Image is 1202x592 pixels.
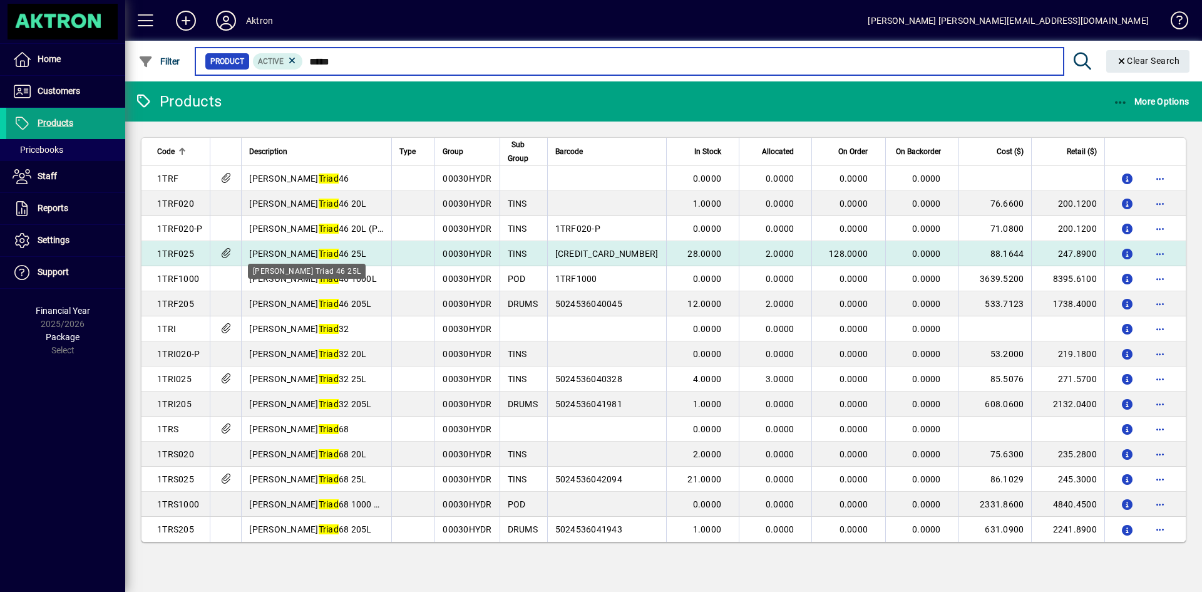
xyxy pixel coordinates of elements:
span: DRUMS [508,399,538,409]
span: Active [258,57,284,66]
span: More Options [1113,96,1189,106]
span: 00030HYDR [443,349,491,359]
em: Triad [319,524,339,534]
button: More options [1150,369,1170,389]
div: On Backorder [893,145,952,158]
span: 1TRF025 [157,249,194,259]
span: Code [157,145,175,158]
span: POD [508,274,526,284]
span: 0.0000 [693,224,722,234]
span: 0.0000 [693,424,722,434]
span: 0.0000 [693,274,722,284]
span: 0.0000 [912,449,941,459]
span: 00030HYDR [443,249,491,259]
div: [PERSON_NAME] [PERSON_NAME][EMAIL_ADDRESS][DOMAIN_NAME] [868,11,1149,31]
span: TINS [508,374,527,384]
a: Settings [6,225,125,256]
em: Triad [319,374,339,384]
span: 0.0000 [766,449,794,459]
span: 0.0000 [766,224,794,234]
span: 5024536042094 [555,474,622,484]
a: Support [6,257,125,288]
div: Barcode [555,145,659,158]
span: 0.0000 [840,324,868,334]
span: 00030HYDR [443,324,491,334]
span: 0.0000 [766,499,794,509]
span: 3.0000 [766,374,794,384]
span: Group [443,145,463,158]
span: 0.0000 [912,174,941,184]
span: 0.0000 [766,349,794,359]
button: Filter [135,50,183,73]
span: 1TRI205 [157,399,192,409]
span: TINS [508,349,527,359]
span: [PERSON_NAME] 68 1000 Ltr [249,499,385,509]
button: More options [1150,319,1170,339]
span: Settings [38,235,69,245]
em: Triad [319,199,339,209]
span: 0.0000 [912,499,941,509]
div: [PERSON_NAME] Triad 46 25L [248,264,366,279]
td: 245.3000 [1031,467,1104,492]
td: 76.6600 [958,191,1032,216]
span: Description [249,145,287,158]
button: Profile [206,9,246,32]
span: Type [399,145,416,158]
span: 0.0000 [766,199,794,209]
span: 00030HYDR [443,199,491,209]
span: [PERSON_NAME] 46 20L (Plastic) [249,224,403,234]
span: Home [38,54,61,64]
span: 00030HYDR [443,449,491,459]
td: 86.1029 [958,467,1032,492]
span: 0.0000 [912,199,941,209]
span: 1TRS205 [157,524,194,534]
span: Cost ($) [997,145,1024,158]
span: Barcode [555,145,583,158]
button: More options [1150,394,1170,414]
button: More options [1150,344,1170,364]
span: 0.0000 [840,424,868,434]
span: 0.0000 [840,524,868,534]
td: 1738.4000 [1031,291,1104,316]
div: Aktron [246,11,273,31]
span: 1.0000 [693,199,722,209]
span: 0.0000 [840,199,868,209]
span: 0.0000 [840,449,868,459]
span: Reports [38,203,68,213]
button: More options [1150,469,1170,489]
td: 53.2000 [958,341,1032,366]
em: Triad [319,474,339,484]
div: Code [157,145,202,158]
mat-chip: Activation Status: Active [253,53,303,70]
span: [PERSON_NAME] 68 20L [249,449,366,459]
span: 0.0000 [912,399,941,409]
em: Triad [319,449,339,459]
div: Sub Group [508,138,540,165]
span: [PERSON_NAME] 46 1000L [249,274,377,284]
span: 0.0000 [840,224,868,234]
span: 128.0000 [829,249,868,259]
button: More options [1150,494,1170,514]
em: Triad [319,499,339,509]
button: More options [1150,519,1170,539]
span: [PERSON_NAME] 46 205L [249,299,371,309]
span: 0.0000 [912,249,941,259]
em: Triad [319,249,339,259]
span: [PERSON_NAME] 46 25L [249,249,366,259]
td: 8395.6100 [1031,266,1104,291]
div: Description [249,145,384,158]
span: 1TRI020-P [157,349,200,359]
a: Staff [6,161,125,192]
span: 12.0000 [687,299,721,309]
td: 271.5700 [1031,366,1104,392]
span: TINS [508,199,527,209]
span: 00030HYDR [443,299,491,309]
span: 1TRF1000 [157,274,199,284]
div: Allocated [747,145,805,158]
a: Home [6,44,125,75]
span: [PERSON_NAME] 32 [249,324,349,334]
span: 0.0000 [693,499,722,509]
div: On Order [819,145,879,158]
td: 608.0600 [958,392,1032,417]
td: 200.1200 [1031,216,1104,241]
